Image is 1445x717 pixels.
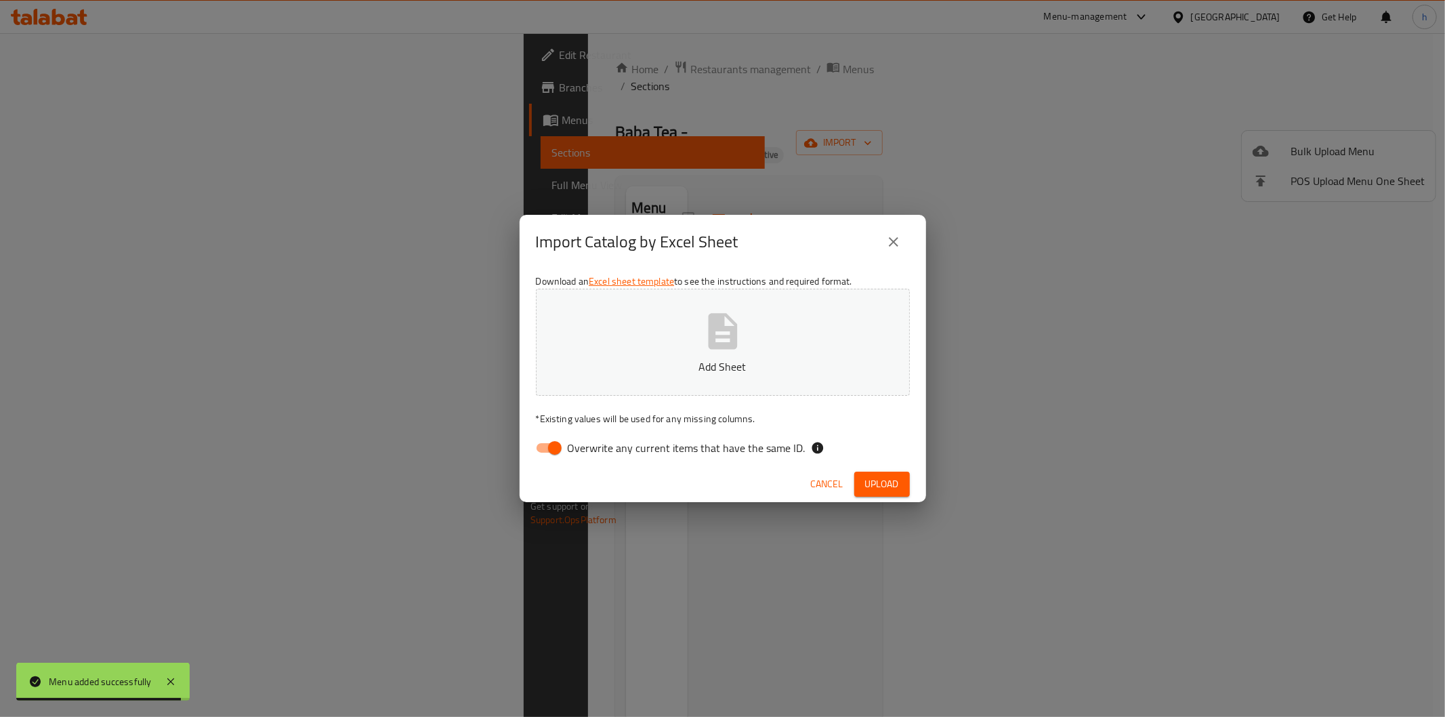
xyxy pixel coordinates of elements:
[557,358,889,375] p: Add Sheet
[520,269,926,466] div: Download an to see the instructions and required format.
[865,476,899,493] span: Upload
[877,226,910,258] button: close
[854,472,910,497] button: Upload
[536,412,910,426] p: Existing values will be used for any missing columns.
[568,440,805,456] span: Overwrite any current items that have the same ID.
[589,272,674,290] a: Excel sheet template
[49,674,152,689] div: Menu added successfully
[536,231,738,253] h2: Import Catalog by Excel Sheet
[811,476,843,493] span: Cancel
[536,289,910,396] button: Add Sheet
[805,472,849,497] button: Cancel
[811,441,824,455] svg: If the overwrite option isn't selected, then the items that match an existing ID will be ignored ...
